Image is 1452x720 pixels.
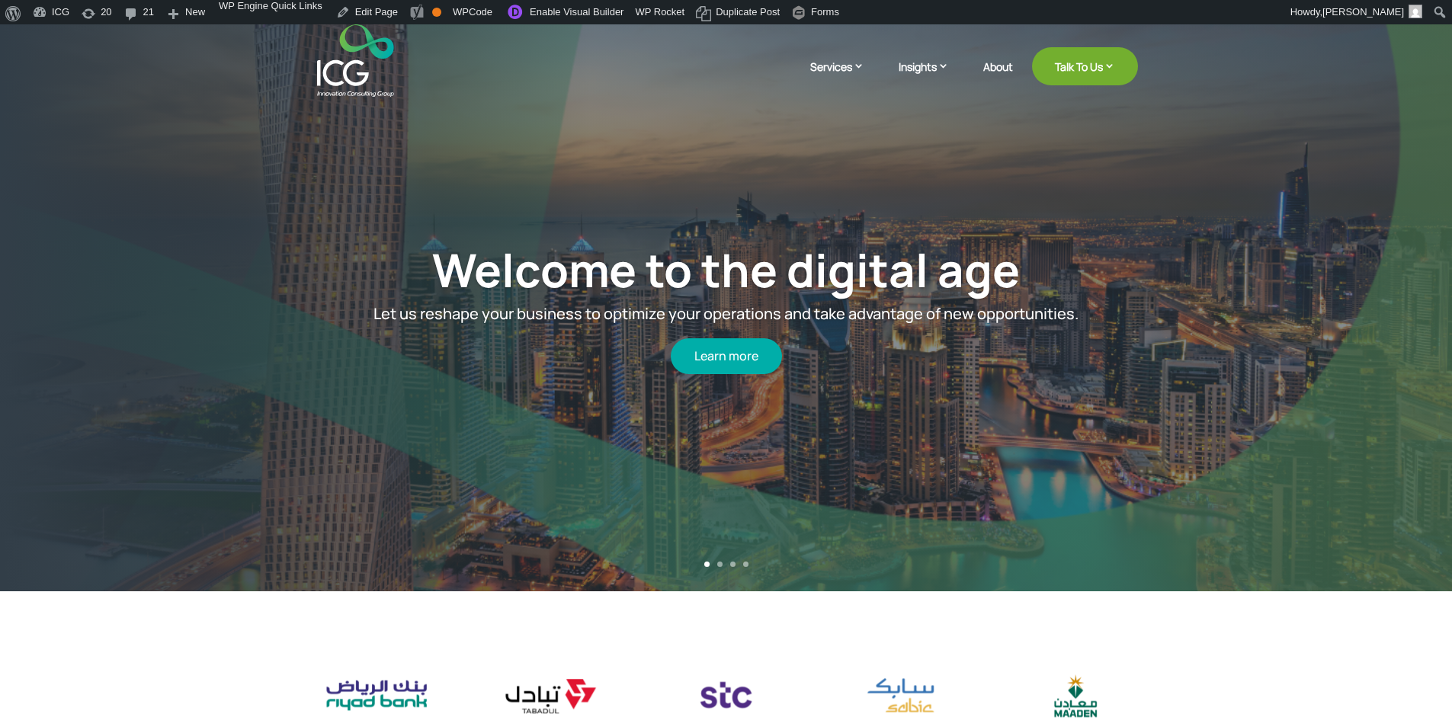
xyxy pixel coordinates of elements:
[432,238,1020,301] a: Welcome to the digital age
[671,338,782,374] a: Learn more
[743,562,748,567] a: 4
[101,6,111,30] span: 20
[716,6,780,30] span: Duplicate Post
[1032,47,1138,85] a: Talk To Us
[1322,6,1404,18] span: [PERSON_NAME]
[143,6,154,30] span: 21
[730,562,736,567] a: 3
[810,59,880,97] a: Services
[317,24,394,97] img: ICG
[373,303,1079,324] span: Let us reshape your business to optimize your operations and take advantage of new opportunities.
[704,562,710,567] a: 1
[185,6,205,30] span: New
[899,59,964,97] a: Insights
[432,8,441,17] div: OK
[717,562,723,567] a: 2
[811,6,839,30] span: Forms
[983,61,1013,97] a: About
